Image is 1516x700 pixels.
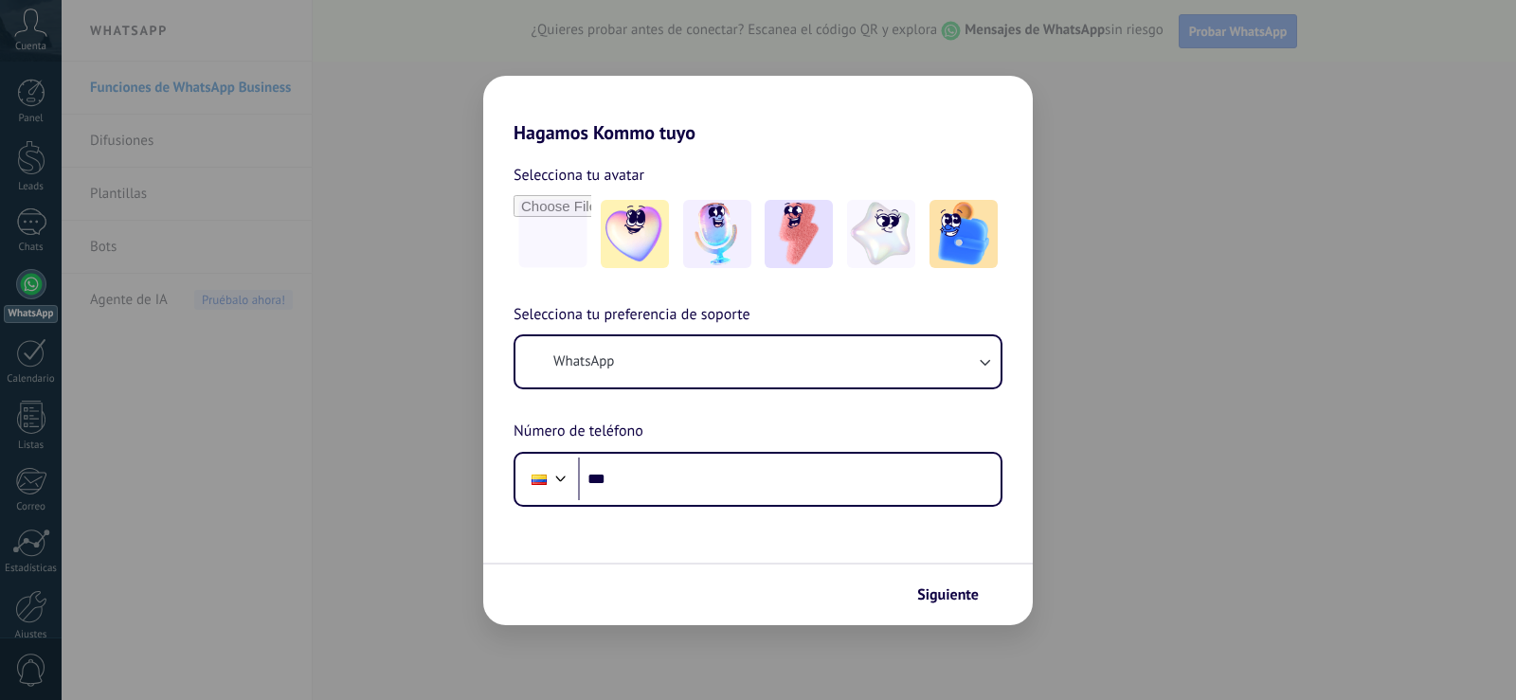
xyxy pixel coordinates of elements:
[514,420,643,444] span: Número de teléfono
[514,303,750,328] span: Selecciona tu preferencia de soporte
[601,200,669,268] img: -1.jpeg
[553,352,614,371] span: WhatsApp
[521,459,557,499] div: Colombia: + 57
[483,76,1033,144] h2: Hagamos Kommo tuyo
[514,163,644,188] span: Selecciona tu avatar
[515,336,1001,387] button: WhatsApp
[765,200,833,268] img: -3.jpeg
[929,200,998,268] img: -5.jpeg
[917,588,979,601] span: Siguiente
[909,579,1004,611] button: Siguiente
[683,200,751,268] img: -2.jpeg
[847,200,915,268] img: -4.jpeg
